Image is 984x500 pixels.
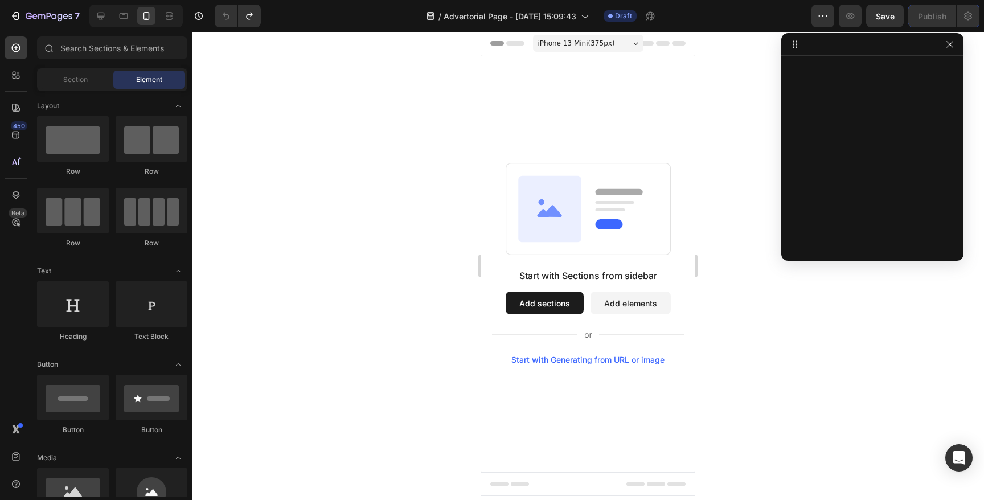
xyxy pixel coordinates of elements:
div: Button [37,425,109,435]
div: Row [37,166,109,177]
span: Toggle open [169,262,187,280]
div: Heading [37,331,109,342]
span: Toggle open [169,97,187,115]
div: 450 [11,121,27,130]
div: Beta [9,208,27,218]
div: Publish [918,10,946,22]
div: Open Intercom Messenger [945,444,973,472]
button: Save [866,5,904,27]
span: Section [63,75,88,85]
span: Media [37,453,57,463]
div: Button [116,425,187,435]
input: Search Sections & Elements [37,36,187,59]
span: Button [37,359,58,370]
div: Row [37,238,109,248]
span: Text [37,266,51,276]
span: Save [876,11,895,21]
div: Undo/Redo [215,5,261,27]
span: / [438,10,441,22]
span: Toggle open [169,449,187,467]
span: Layout [37,101,59,111]
div: Row [116,166,187,177]
iframe: Design area [481,32,695,500]
div: Row [116,238,187,248]
button: Publish [908,5,956,27]
p: 7 [75,9,80,23]
span: Toggle open [169,355,187,374]
div: Text Block [116,331,187,342]
span: Element [136,75,162,85]
span: Advertorial Page - [DATE] 15:09:43 [444,10,576,22]
span: Draft [615,11,632,21]
button: 7 [5,5,85,27]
